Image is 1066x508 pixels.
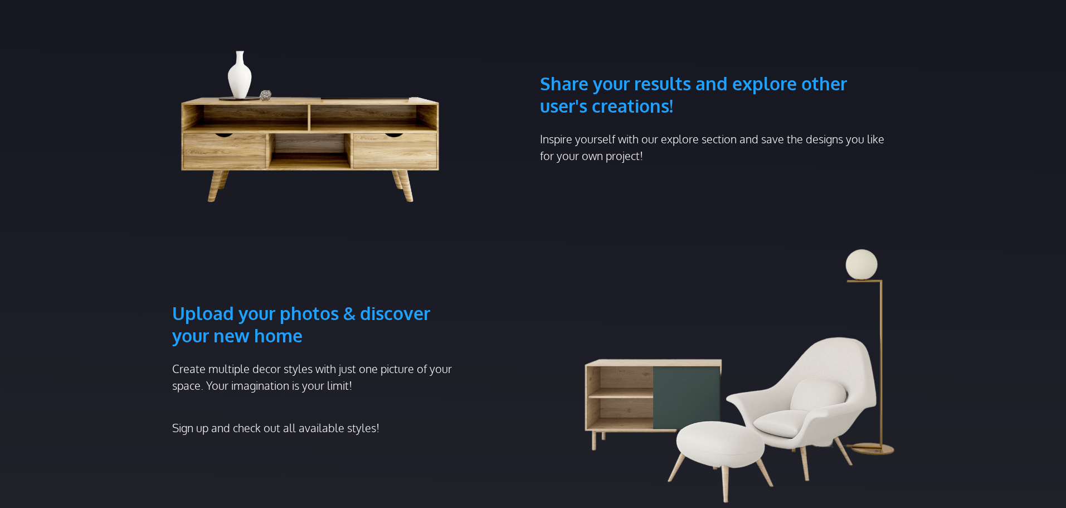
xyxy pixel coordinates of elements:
p: Create multiple decor styles with just one picture of your space. Your imagination is your limit! [172,360,465,394]
p: Inspire yourself with our explore section and save the designs you like for your own project! [540,130,894,164]
h3: Share your results and explore other user's creations! [540,19,894,117]
p: Sign up and check out all available styles! [172,419,465,436]
h3: Upload your photos & discover your new home [172,249,465,347]
img: living room cabinet [172,19,465,209]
